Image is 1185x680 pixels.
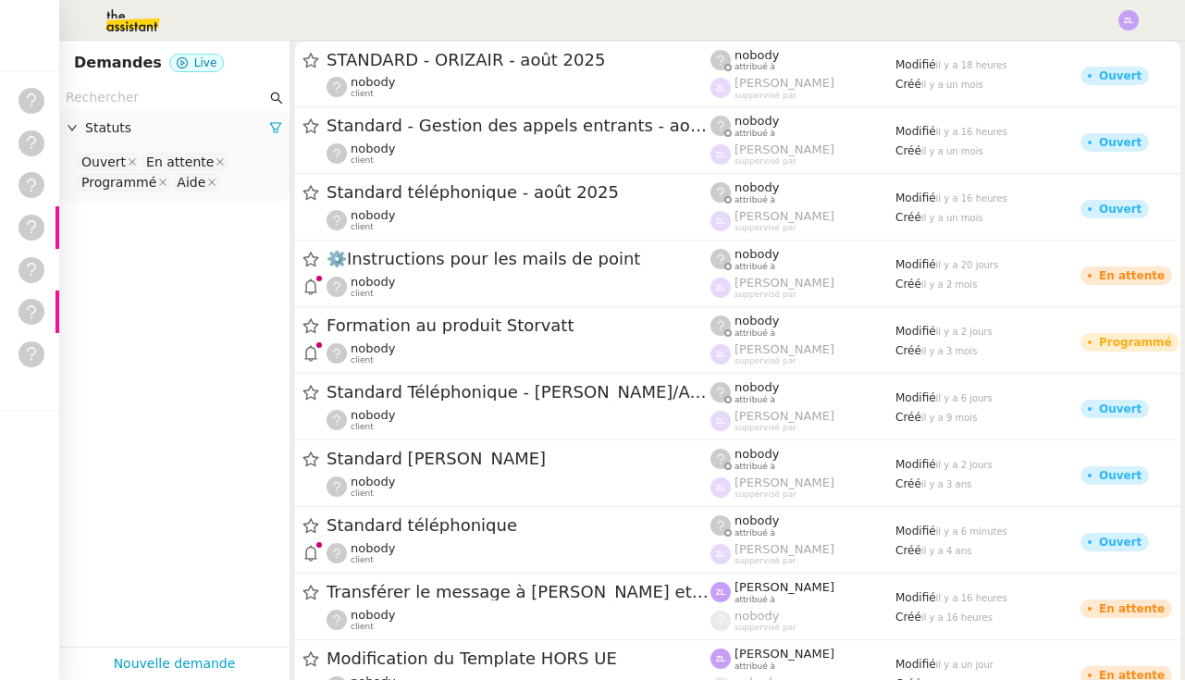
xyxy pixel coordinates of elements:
[734,276,834,290] span: [PERSON_NAME]
[895,477,921,490] span: Créé
[921,546,971,556] span: il y a 4 ans
[710,276,895,300] app-user-label: suppervisé par
[710,411,731,431] img: svg
[895,258,936,271] span: Modifié
[710,477,731,498] img: svg
[327,275,710,299] app-user-detailed-label: client
[734,76,834,90] span: [PERSON_NAME]
[710,142,895,167] app-user-label: suppervisé par
[734,609,779,623] span: nobody
[85,117,269,139] span: Statuts
[895,391,936,404] span: Modifié
[936,526,1007,537] span: il y a 6 minutes
[327,608,710,632] app-user-detailed-label: client
[327,184,710,201] span: Standard téléphonique - août 2025
[734,462,775,472] span: attribué à
[734,395,775,405] span: attribué à
[936,393,993,403] span: il y a 6 jours
[351,89,374,99] span: client
[351,475,395,488] span: nobody
[81,154,126,170] div: Ouvert
[921,279,978,290] span: il y a 2 mois
[77,153,140,171] nz-select-item: Ouvert
[710,247,895,271] app-user-label: attribué à
[710,542,895,566] app-user-label: suppervisé par
[734,623,796,633] span: suppervisé par
[936,60,1007,70] span: il y a 18 heures
[936,260,999,270] span: il y a 20 jours
[734,513,779,527] span: nobody
[351,289,374,299] span: client
[936,460,993,470] span: il y a 2 jours
[734,409,834,423] span: [PERSON_NAME]
[351,222,374,232] span: client
[710,513,895,538] app-user-label: attribué à
[710,580,895,604] app-user-label: attribué à
[895,525,936,538] span: Modifié
[734,489,796,500] span: suppervisé par
[734,447,779,461] span: nobody
[327,75,710,99] app-user-detailed-label: client
[895,591,936,604] span: Modifié
[351,355,374,365] span: client
[351,622,374,632] span: client
[142,153,228,171] nz-select-item: En attente
[327,475,710,499] app-user-detailed-label: client
[710,114,895,138] app-user-label: attribué à
[895,544,921,557] span: Créé
[1099,603,1165,614] div: En attente
[734,129,775,139] span: attribué à
[921,346,978,356] span: il y a 3 mois
[1099,337,1172,348] div: Programmé
[710,144,731,165] img: svg
[936,127,1007,137] span: il y a 16 heures
[734,223,796,233] span: suppervisé par
[194,56,217,69] span: Live
[327,341,710,365] app-user-detailed-label: client
[327,117,710,134] span: Standard - Gestion des appels entrants - août 2025
[710,409,895,433] app-user-label: suppervisé par
[895,411,921,424] span: Créé
[327,251,710,267] span: ⚙️Instructions pour les mails de point
[351,608,395,622] span: nobody
[710,582,731,602] img: svg
[327,142,710,166] app-user-detailed-label: client
[351,422,374,432] span: client
[1099,204,1142,215] div: Ouvert
[921,612,993,623] span: il y a 16 heures
[710,649,731,669] img: svg
[921,413,978,423] span: il y a 9 mois
[734,91,796,101] span: suppervisé par
[734,48,779,62] span: nobody
[1099,403,1142,414] div: Ouvert
[895,211,921,224] span: Créé
[734,661,775,672] span: attribué à
[895,192,936,204] span: Modifié
[734,556,796,566] span: suppervisé par
[177,174,205,191] div: Aide
[351,75,395,89] span: nobody
[734,142,834,156] span: [PERSON_NAME]
[734,195,775,205] span: attribué à
[351,341,395,355] span: nobody
[895,78,921,91] span: Créé
[351,208,395,222] span: nobody
[895,611,921,624] span: Créé
[734,262,775,272] span: attribué à
[1099,137,1142,148] div: Ouvert
[936,593,1007,603] span: il y a 16 heures
[327,384,710,401] span: Standard Téléphonique - [PERSON_NAME]/Addingwell
[734,156,796,167] span: suppervisé par
[895,344,921,357] span: Créé
[327,52,710,68] span: STANDARD - ORIZAIR - août 2025
[734,290,796,300] span: suppervisé par
[734,114,779,128] span: nobody
[734,476,834,489] span: [PERSON_NAME]
[327,650,710,667] span: Modification du Template HORS UE
[710,48,895,72] app-user-label: attribué à
[921,479,971,489] span: il y a 3 ans
[734,356,796,366] span: suppervisé par
[895,458,936,471] span: Modifié
[734,247,779,261] span: nobody
[921,213,983,223] span: il y a un mois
